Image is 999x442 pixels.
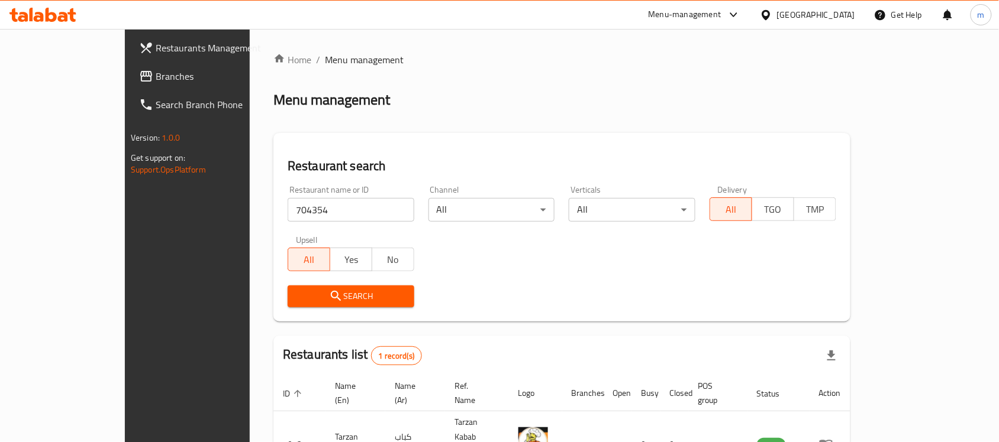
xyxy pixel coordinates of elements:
[316,53,320,67] li: /
[273,53,850,67] nav: breadcrumb
[649,8,721,22] div: Menu-management
[273,53,311,67] a: Home
[794,197,836,221] button: TMP
[131,130,160,145] span: Version:
[130,34,292,62] a: Restaurants Management
[288,285,414,307] button: Search
[288,157,836,175] h2: Restaurant search
[372,350,422,362] span: 1 record(s)
[718,186,747,194] label: Delivery
[130,90,292,119] a: Search Branch Phone
[562,375,604,411] th: Branches
[283,386,305,401] span: ID
[131,150,185,165] span: Get support on:
[156,69,282,83] span: Branches
[569,198,695,222] div: All
[509,375,562,411] th: Logo
[371,346,423,365] div: Total records count
[377,251,410,268] span: No
[273,90,390,109] h2: Menu management
[288,248,330,271] button: All
[715,201,747,218] span: All
[297,289,405,304] span: Search
[757,386,795,401] span: Status
[330,248,372,271] button: Yes
[752,197,794,221] button: TGO
[978,8,985,21] span: m
[777,8,855,21] div: [GEOGRAPHIC_DATA]
[710,197,752,221] button: All
[757,201,789,218] span: TGO
[632,375,660,411] th: Busy
[130,62,292,90] a: Branches
[604,375,632,411] th: Open
[156,41,282,55] span: Restaurants Management
[162,130,180,145] span: 1.0.0
[799,201,832,218] span: TMP
[293,251,326,268] span: All
[372,248,414,271] button: No
[698,379,733,407] span: POS group
[817,342,846,370] div: Export file
[810,375,850,411] th: Action
[395,379,431,407] span: Name (Ar)
[283,346,422,365] h2: Restaurants list
[131,162,206,177] a: Support.OpsPlatform
[428,198,555,222] div: All
[455,379,495,407] span: Ref. Name
[335,251,368,268] span: Yes
[660,375,689,411] th: Closed
[288,198,414,222] input: Search for restaurant name or ID..
[156,97,282,112] span: Search Branch Phone
[335,379,371,407] span: Name (En)
[296,236,318,244] label: Upsell
[325,53,404,67] span: Menu management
